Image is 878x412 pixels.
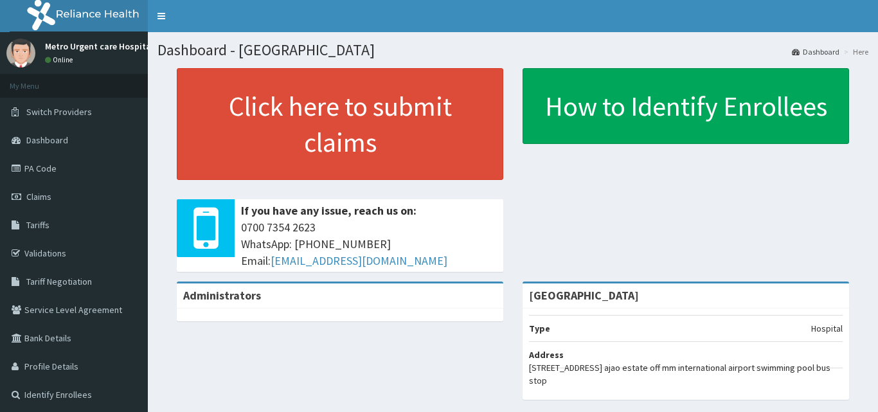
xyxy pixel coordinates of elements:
[177,68,503,180] a: Click here to submit claims
[271,253,447,268] a: [EMAIL_ADDRESS][DOMAIN_NAME]
[241,203,417,218] b: If you have any issue, reach us on:
[6,39,35,67] img: User Image
[811,322,843,335] p: Hospital
[26,191,51,202] span: Claims
[529,361,843,387] p: [STREET_ADDRESS] ajao estate off mm international airport swimming pool bus stop
[26,219,49,231] span: Tariffs
[841,46,868,57] li: Here
[26,276,92,287] span: Tariff Negotiation
[529,349,564,361] b: Address
[792,46,839,57] a: Dashboard
[529,288,639,303] strong: [GEOGRAPHIC_DATA]
[529,323,550,334] b: Type
[157,42,868,58] h1: Dashboard - [GEOGRAPHIC_DATA]
[26,106,92,118] span: Switch Providers
[26,134,68,146] span: Dashboard
[241,219,497,269] span: 0700 7354 2623 WhatsApp: [PHONE_NUMBER] Email:
[45,42,154,51] p: Metro Urgent care Hospital
[183,288,261,303] b: Administrators
[45,55,76,64] a: Online
[523,68,849,144] a: How to Identify Enrollees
